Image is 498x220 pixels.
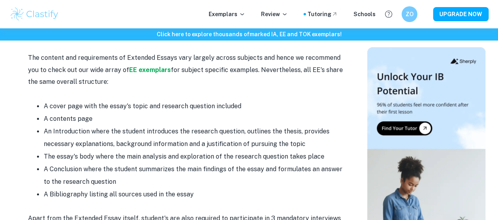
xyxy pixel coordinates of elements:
[44,163,343,188] li: A Conclusion where the student summarizes the main findings of the essay and formulates an answer...
[405,10,414,18] h6: ZO
[9,6,59,22] img: Clastify logo
[209,10,245,18] p: Exemplars
[382,7,395,21] button: Help and Feedback
[44,100,343,113] li: A cover page with the essay's topic and research question included
[129,66,171,74] a: EE exemplars
[44,188,343,201] li: A Bibliography listing all sources used in the essay
[307,10,338,18] a: Tutoring
[402,6,417,22] button: ZO
[2,30,496,39] h6: Click here to explore thousands of marked IA, EE and TOK exemplars !
[44,113,343,125] li: A contents page
[354,10,376,18] a: Schools
[261,10,288,18] p: Review
[44,150,343,163] li: The essay's body where the main analysis and exploration of the research question takes place
[433,7,489,21] button: UPGRADE NOW
[28,52,343,88] p: The content and requirements of Extended Essays vary largely across subjects and hence we recomme...
[44,125,343,150] li: An Introduction where the student introduces the research question, outlines the thesis, provides...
